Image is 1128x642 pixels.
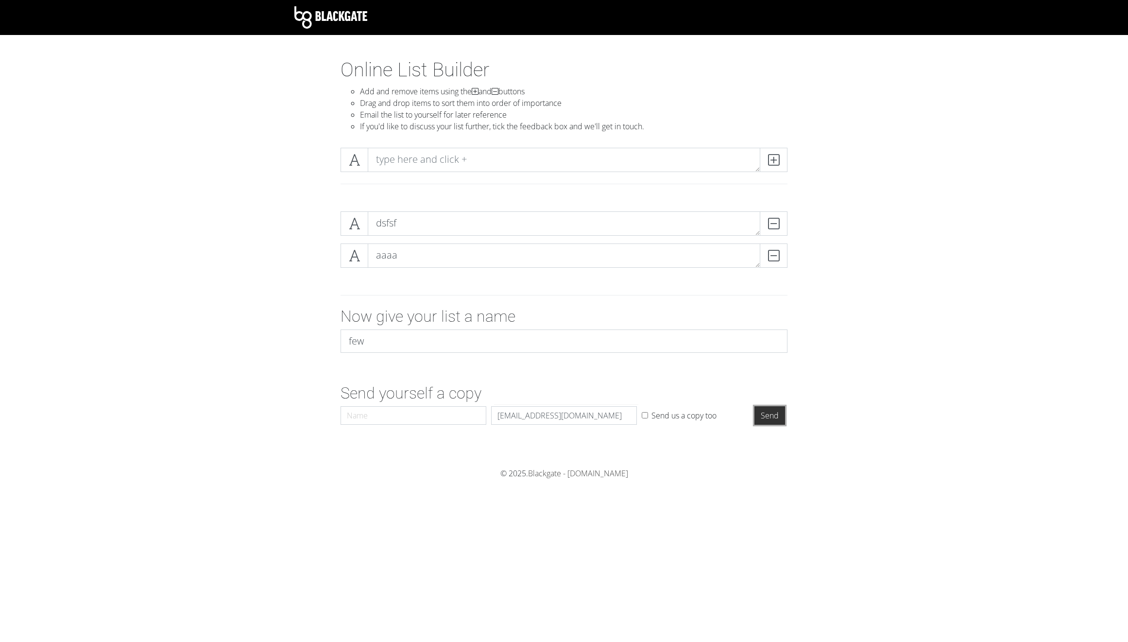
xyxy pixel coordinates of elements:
h2: Now give your list a name [341,307,787,326]
li: Drag and drop items to sort them into order of importance [360,97,787,109]
h1: Online List Builder [341,58,787,82]
input: Email Address [491,406,637,425]
li: Add and remove items using the and buttons [360,86,787,97]
h2: Send yourself a copy [341,384,787,402]
input: Name [341,406,486,425]
a: Blackgate - [DOMAIN_NAME] [528,468,628,479]
li: If you'd like to discuss your list further, tick the feedback box and we'll get in touch. [360,121,787,132]
label: Send us a copy too [651,410,717,421]
input: Send [754,406,785,425]
img: Blackgate [294,6,367,29]
div: © 2025. [294,468,834,479]
li: Email the list to yourself for later reference [360,109,787,121]
input: My amazing list... [341,330,787,353]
